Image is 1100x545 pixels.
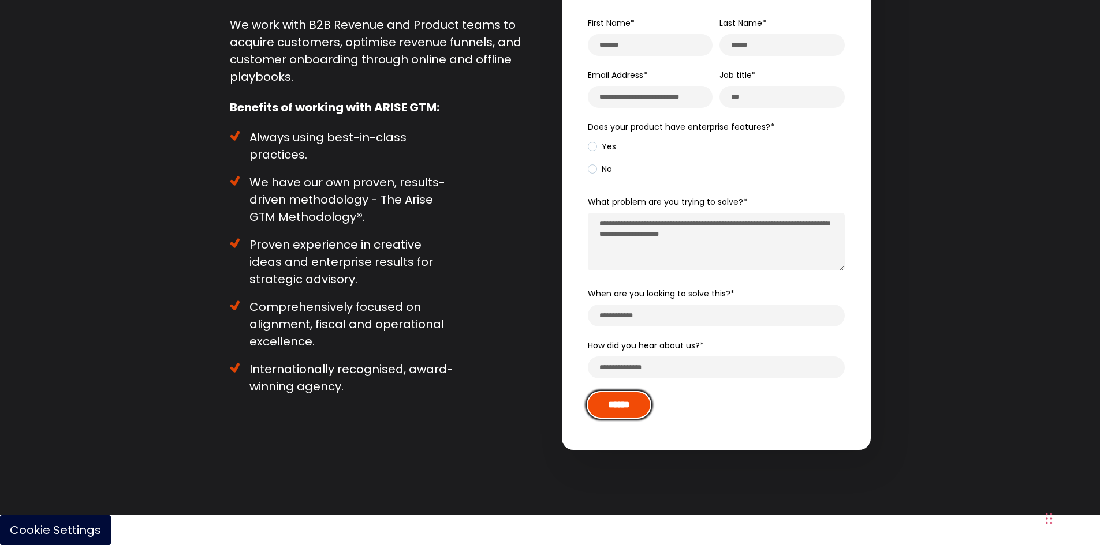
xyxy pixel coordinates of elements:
li: Always using best-in-class practices. [230,129,455,163]
strong: ® [356,209,363,225]
span: Last Name [719,17,762,29]
iframe: Chat Widget [841,401,1100,545]
span: No [588,164,612,175]
li: Internationally recognised, award-winning agency. [230,360,455,395]
span: Does your product have enterprise features? [588,121,770,133]
li: Proven experience in creative ideas and enterprise results for strategic advisory. [230,236,455,288]
span: Yes [588,141,616,152]
span: Job title [719,69,752,81]
span: Email Address [588,69,643,81]
span: First Name [588,17,631,29]
li: We have our own proven, results-driven methodology - The Arise GTM Methodology . [230,174,455,225]
span: When are you looking to solve this? [588,288,730,299]
p: We work with B2B Revenue and Product teams to acquire customers, optimise revenue funnels, and cu... [230,16,542,85]
span: What problem are you trying to solve? [588,196,743,208]
strong: Benefits of working with ARISE GTM: [230,99,439,115]
div: Drag [1046,501,1053,536]
span: How did you hear about us? [588,340,700,351]
li: Comprehensively focused on alignment, fiscal and operational excellence. [230,298,455,350]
